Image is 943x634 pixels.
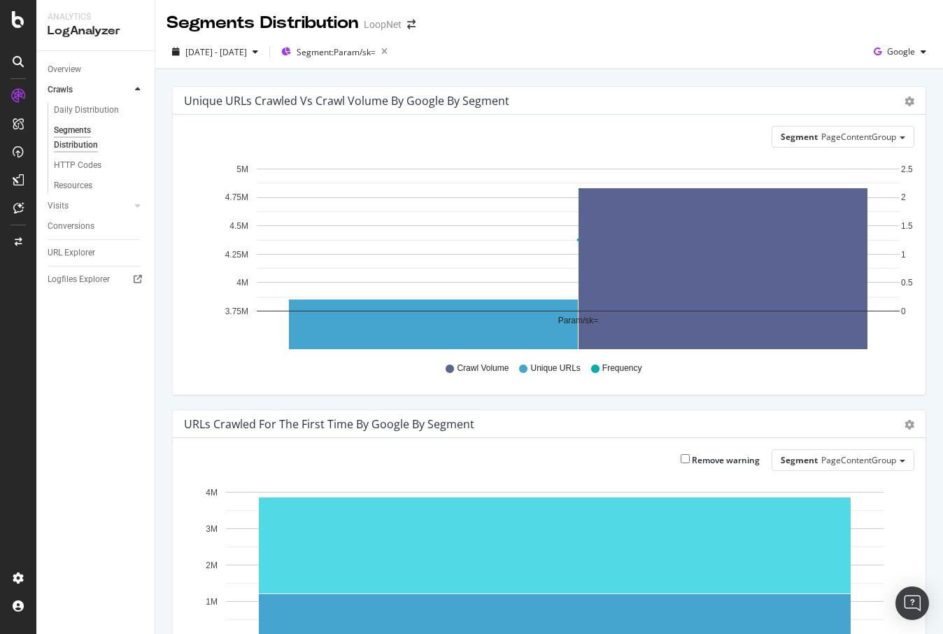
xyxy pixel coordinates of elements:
[781,454,818,466] span: Segment
[887,45,915,57] span: Google
[48,219,94,234] div: Conversions
[901,193,906,203] text: 2
[901,279,913,288] text: 0.5
[54,123,145,153] a: Segments Distribution
[48,199,69,213] div: Visits
[901,307,906,316] text: 0
[54,103,119,118] div: Daily Distribution
[48,23,143,39] div: LogAnalyzer
[48,11,143,23] div: Analytics
[48,272,110,287] div: Logfiles Explorer
[901,250,906,260] text: 1
[229,221,248,231] text: 4.5M
[236,279,248,288] text: 4M
[48,83,73,97] div: Crawls
[185,46,247,58] span: [DATE] - [DATE]
[681,454,690,463] input: Remove warning
[48,83,131,97] a: Crawls
[905,97,914,106] div: gear
[166,11,358,35] div: Segments Distribution
[457,362,509,374] span: Crawl Volume
[166,41,264,63] button: [DATE] - [DATE]
[364,17,402,31] div: LoopNet
[821,454,896,466] span: PageContentGroup
[901,221,913,231] text: 1.5
[48,219,145,234] a: Conversions
[54,103,145,118] a: Daily Distribution
[206,561,218,570] text: 2M
[895,586,929,620] div: Open Intercom Messenger
[206,597,218,607] text: 1M
[781,131,818,143] span: Segment
[225,307,248,316] text: 3.75M
[868,41,932,63] button: Google
[54,178,145,193] a: Resources
[48,199,131,213] a: Visits
[276,41,393,63] button: Segment:Param/sk=
[901,164,913,174] text: 2.5
[184,417,474,431] div: URLs Crawled for the First Time by google by Segment
[48,62,81,77] div: Overview
[821,131,896,143] span: PageContentGroup
[54,178,92,193] div: Resources
[530,362,580,374] span: Unique URLs
[558,316,599,326] text: Param/sk=
[905,420,914,430] div: gear
[225,193,248,203] text: 4.75M
[54,123,132,153] div: Segments Distribution
[297,46,376,58] span: Segment: Param/sk=
[184,159,914,349] svg: A chart.
[48,272,145,287] a: Logfiles Explorer
[602,362,642,374] span: Frequency
[184,94,509,108] div: Unique URLs Crawled vs Crawl Volume by google by Segment
[54,158,145,173] a: HTTP Codes
[48,246,145,260] a: URL Explorer
[48,246,95,260] div: URL Explorer
[225,250,248,260] text: 4.25M
[206,488,218,498] text: 4M
[681,454,760,466] label: Remove warning
[54,158,101,173] div: HTTP Codes
[206,524,218,534] text: 3M
[407,20,416,29] div: arrow-right-arrow-left
[236,164,248,174] text: 5M
[48,62,145,77] a: Overview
